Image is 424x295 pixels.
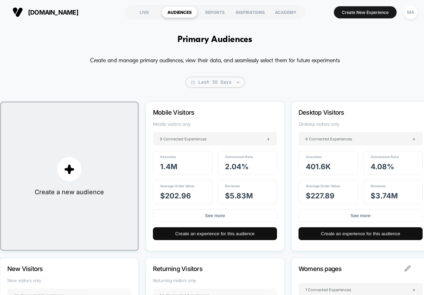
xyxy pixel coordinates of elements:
[402,5,419,19] button: MA
[306,184,340,188] span: Average Order Value
[153,278,277,283] span: Returning visitors only
[371,162,394,171] span: 4.08 %
[305,287,351,292] span: 1 Connected Experiences
[334,6,397,18] button: Create New Experience
[267,136,270,142] span: +
[306,191,335,200] span: $ 227.89
[153,121,277,127] span: Mobile visitors only
[197,7,233,18] div: REPORTS
[298,121,423,127] span: Desktop visitors only
[298,265,404,272] p: Womens pages
[233,7,268,18] div: INSPIRATIONS
[28,9,78,16] span: [DOMAIN_NAME]
[412,286,416,293] span: +
[225,162,249,171] span: 2.04 %
[64,164,75,174] img: plus
[178,35,252,45] h1: Primary Audiences
[298,227,423,240] button: Create an experience for this audience
[306,155,322,159] span: Sessions
[298,209,423,222] button: See more
[90,55,340,66] p: Create and manage primary audiences, view their data, and seamlessly select them for future exper...
[35,188,104,196] span: Create a new audience
[162,7,197,18] div: AUDIENCES
[160,191,191,200] span: $ 202.96
[306,162,331,171] span: 401.6k
[153,265,258,272] p: Returning Visitors
[153,209,277,222] button: See more
[268,7,303,18] div: ACADEMY
[153,109,258,116] p: Mobile Visitors
[404,6,417,19] div: MA
[127,7,162,18] div: LIVE
[10,7,80,18] button: [DOMAIN_NAME]
[371,191,398,200] span: $ 3.74M
[160,162,178,171] span: 1.4M
[160,137,207,141] span: 9 Connected Experiences
[371,184,386,188] span: Revenue
[12,7,23,17] img: Visually logo
[298,109,404,116] p: Desktop Visitors
[7,265,113,272] p: New Visitors
[7,278,131,283] span: New visitors only
[371,155,399,159] span: Conversion Rate
[405,265,411,272] img: edit
[237,82,239,83] img: end
[160,184,194,188] span: Average Order Value
[153,227,277,240] button: Create an experience for this audience
[225,191,253,200] span: $ 5.83M
[412,136,416,142] span: +
[305,137,352,141] span: 6 Connected Experiences
[160,155,176,159] span: Sessions
[225,155,253,159] span: Conversion Rate
[225,184,240,188] span: Revenue
[191,81,195,84] img: calendar
[185,77,245,88] span: Last 30 Days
